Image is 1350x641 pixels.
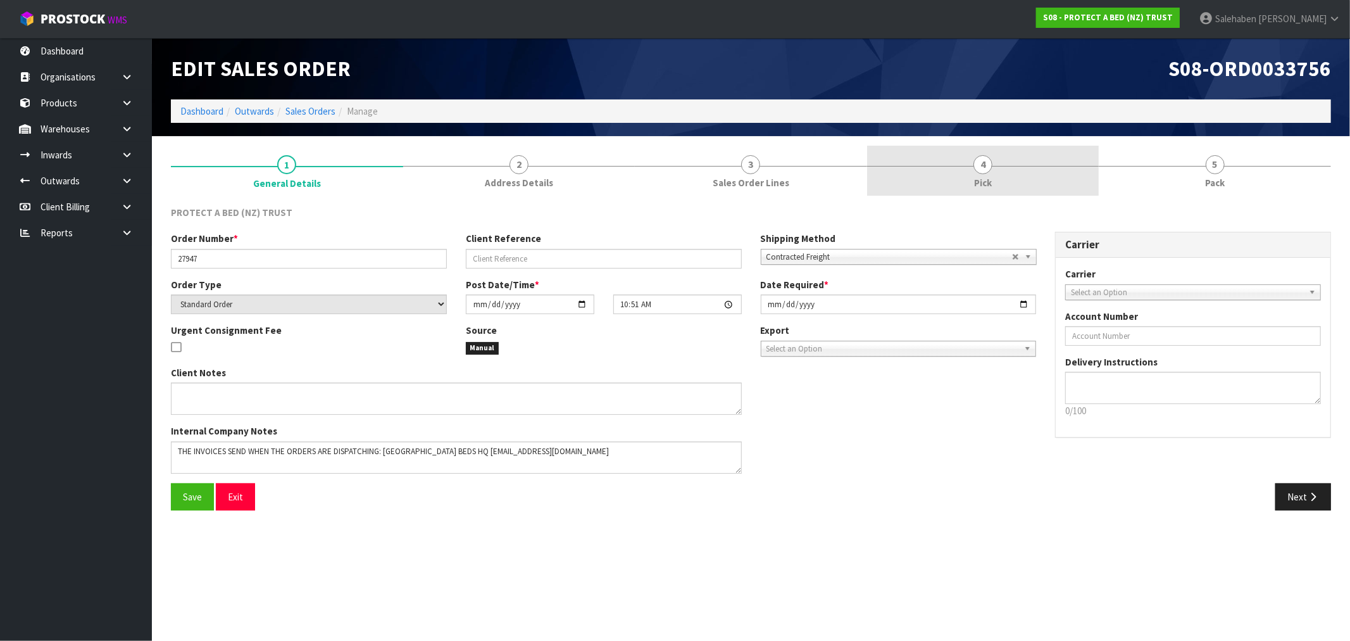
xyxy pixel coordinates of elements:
[1215,13,1256,25] span: Salehaben
[19,11,35,27] img: cube-alt.png
[761,324,790,337] label: Export
[171,196,1331,520] span: General Details
[466,249,742,269] input: Client Reference
[509,155,528,174] span: 2
[1065,310,1138,323] label: Account Number
[1275,483,1331,511] button: Next
[741,155,760,174] span: 3
[1065,239,1321,251] h3: Carrier
[466,232,541,245] label: Client Reference
[171,55,351,82] span: Edit Sales Order
[277,155,296,174] span: 1
[761,278,829,291] label: Date Required
[108,14,127,26] small: WMS
[171,278,222,291] label: Order Type
[183,491,202,503] span: Save
[974,176,992,189] span: Pick
[171,483,214,511] button: Save
[766,250,1012,265] span: Contracted Freight
[1071,285,1304,300] span: Select an Option
[285,105,335,117] a: Sales Orders
[713,176,789,189] span: Sales Order Lines
[171,232,238,245] label: Order Number
[1258,13,1327,25] span: [PERSON_NAME]
[1036,8,1180,28] a: S08 - PROTECT A BED (NZ) TRUST
[1168,55,1331,82] span: S08-ORD0033756
[171,249,447,269] input: Order Number
[171,324,282,337] label: Urgent Consignment Fee
[1043,12,1173,23] strong: S08 - PROTECT A BED (NZ) TRUST
[1065,355,1158,369] label: Delivery Instructions
[180,105,223,117] a: Dashboard
[761,232,836,245] label: Shipping Method
[766,341,1020,357] span: Select an Option
[171,424,277,438] label: Internal Company Notes
[485,176,553,189] span: Address Details
[1206,155,1225,174] span: 5
[347,105,378,117] span: Manage
[1065,326,1321,346] input: Account Number
[973,155,992,174] span: 4
[466,278,539,291] label: Post Date/Time
[1065,267,1096,281] label: Carrier
[171,206,292,219] span: PROTECT A BED (NZ) TRUST
[216,483,255,511] button: Exit
[171,366,226,379] label: Client Notes
[1205,176,1225,189] span: Pack
[466,324,497,337] label: Source
[466,342,499,355] span: Manual
[41,11,105,27] span: ProStock
[1065,404,1321,417] p: 0/100
[235,105,274,117] a: Outwards
[253,177,321,190] span: General Details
